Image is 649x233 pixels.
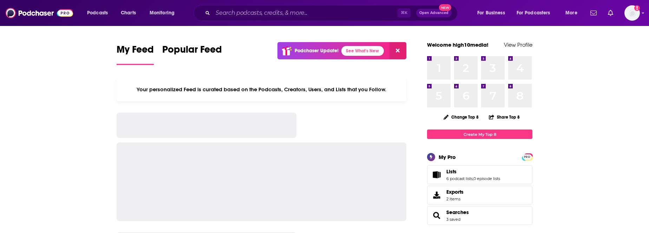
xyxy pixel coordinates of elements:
[446,197,464,201] span: 2 items
[427,41,489,48] a: Welcome high10media!
[523,154,531,159] a: PRO
[446,168,457,175] span: Lists
[427,165,532,184] span: Lists
[560,7,586,19] button: open menu
[446,189,464,195] span: Exports
[439,113,483,121] button: Change Top 8
[121,8,136,18] span: Charts
[162,44,222,60] span: Popular Feed
[117,44,154,65] a: My Feed
[439,154,456,160] div: My Pro
[472,7,514,19] button: open menu
[200,5,464,21] div: Search podcasts, credits, & more...
[446,217,460,222] a: 3 saved
[295,48,339,54] p: Podchaser Update!
[523,154,531,160] span: PRO
[489,110,520,124] button: Share Top 8
[416,9,452,17] button: Open AdvancedNew
[624,5,640,21] span: Logged in as high10media
[427,206,532,225] span: Searches
[150,8,175,18] span: Monitoring
[446,209,469,215] a: Searches
[446,168,500,175] a: Lists
[624,5,640,21] button: Show profile menu
[116,7,140,19] a: Charts
[634,5,640,11] svg: Add a profile image
[605,7,616,19] a: Show notifications dropdown
[446,176,473,181] a: 6 podcast lists
[430,190,444,200] span: Exports
[624,5,640,21] img: User Profile
[82,7,117,19] button: open menu
[473,176,500,181] a: 0 episode lists
[512,7,560,19] button: open menu
[477,8,505,18] span: For Business
[341,46,384,56] a: See What's New
[517,8,550,18] span: For Podcasters
[162,44,222,65] a: Popular Feed
[419,11,448,15] span: Open Advanced
[213,7,398,19] input: Search podcasts, credits, & more...
[145,7,184,19] button: open menu
[504,41,532,48] a: View Profile
[430,211,444,220] a: Searches
[439,4,452,11] span: New
[398,8,411,18] span: ⌘ K
[427,186,532,205] a: Exports
[565,8,577,18] span: More
[117,78,406,101] div: Your personalized Feed is curated based on the Podcasts, Creators, Users, and Lists that you Follow.
[588,7,599,19] a: Show notifications dropdown
[117,44,154,60] span: My Feed
[87,8,108,18] span: Podcasts
[6,6,73,20] img: Podchaser - Follow, Share and Rate Podcasts
[430,170,444,180] a: Lists
[427,129,532,139] a: Create My Top 8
